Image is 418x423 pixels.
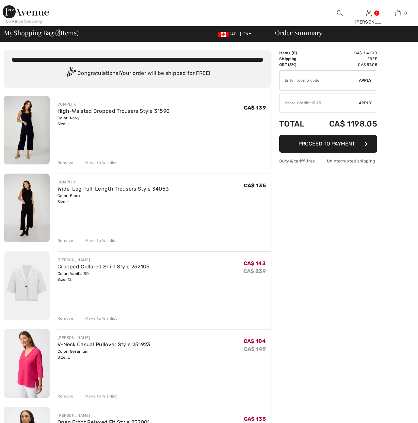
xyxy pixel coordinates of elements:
[80,393,117,399] div: Move to Wishlist
[218,32,239,36] span: CAD
[366,9,372,17] img: My Info
[80,160,117,166] div: Move to Wishlist
[267,29,414,36] div: Order Summary
[57,115,169,127] div: Color: Navy Size: L
[280,71,359,90] input: Promo code
[57,393,73,399] div: Remove
[57,335,151,341] div: [PERSON_NAME]
[279,158,377,164] div: Duty & tariff-free | Uninterrupted shipping
[57,271,150,282] div: Color: Vanilla 30 Size: 12
[395,9,401,17] img: My Bag
[80,238,117,244] div: Move to Wishlist
[57,193,169,205] div: Color: Black Size: L
[12,67,263,80] div: Congratulations! Your order will be shipped for FREE!
[57,348,151,360] div: Color: Geranium Size: L
[57,101,169,107] div: COMPLI K
[366,10,372,16] a: Sign In
[313,56,377,62] td: Free
[313,50,377,56] td: CA$ 1141.00
[57,263,150,270] a: Cropped Collared Shirt Style 252105
[244,182,266,189] span: CA$ 135
[313,62,377,68] td: CA$ 57.05
[3,5,49,18] img: 1ère Avenue
[404,10,407,16] span: 8
[57,341,151,347] a: V-Neck Casual Pullover Style 251923
[279,50,313,56] td: Items ( )
[57,28,60,36] span: 8
[4,251,50,320] img: Cropped Collared Shirt Style 252105
[244,338,266,344] span: CA$ 104
[57,257,150,263] div: [PERSON_NAME]
[243,32,251,36] span: EN
[279,113,313,135] td: Total
[80,315,117,321] div: Move to Wishlist
[293,51,296,55] span: 8
[298,141,355,147] span: Proceed to Payment
[57,186,169,192] a: Wide-Leg Full-Length Trousers Style 34053
[57,238,73,244] div: Remove
[359,77,372,83] span: Apply
[244,105,266,111] span: CA$ 139
[279,135,377,153] button: Proceed to Payment
[218,32,229,37] img: Canadian Dollar
[57,108,169,114] a: High-Waisted Cropped Trousers Style 31590
[64,67,77,80] img: Congratulation2.svg
[4,174,50,242] img: Wide-Leg Full-Length Trousers Style 34053
[57,179,169,185] div: COMPLI K
[4,96,50,164] img: High-Waisted Cropped Trousers Style 31590
[244,346,266,352] s: CA$ 149
[4,29,79,36] span: My Shopping Bag ( Items)
[4,329,50,398] img: V-Neck Casual Pullover Style 251923
[57,413,150,418] div: [PERSON_NAME]
[313,113,377,135] td: CA$ 1198.05
[384,9,412,17] a: 8
[355,19,383,25] div: [PERSON_NAME]
[279,62,313,68] td: GST (5%)
[359,100,372,106] span: Apply
[57,160,73,166] div: Remove
[244,260,266,266] span: CA$ 143
[57,315,73,321] div: Remove
[279,56,313,62] td: Shipping
[243,268,266,274] s: CA$ 239
[244,416,266,422] span: CA$ 135
[3,18,42,24] div: < Continue Shopping
[337,9,343,17] img: search the website
[280,100,359,106] div: Store Credit: 15.75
